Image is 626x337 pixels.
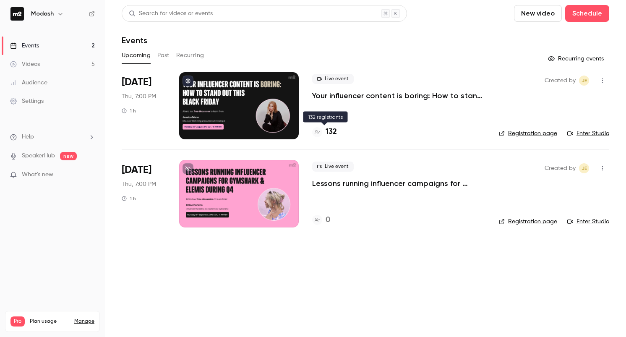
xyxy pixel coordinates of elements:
[122,195,136,202] div: 1 h
[544,52,609,65] button: Recurring events
[312,74,354,84] span: Live event
[129,9,213,18] div: Search for videos or events
[567,129,609,138] a: Enter Studio
[31,10,54,18] h6: Modash
[567,217,609,226] a: Enter Studio
[22,170,53,179] span: What's new
[326,126,337,138] h4: 132
[10,97,44,105] div: Settings
[499,217,557,226] a: Registration page
[10,7,24,21] img: Modash
[122,160,166,227] div: Sep 18 Thu, 7:00 PM (Europe/London)
[60,152,77,160] span: new
[579,76,589,86] span: Jack Eaton
[545,163,576,173] span: Created by
[582,76,587,86] span: JE
[122,92,156,101] span: Thu, 7:00 PM
[122,72,166,139] div: Aug 28 Thu, 7:00 PM (Europe/London)
[30,318,69,325] span: Plan usage
[312,162,354,172] span: Live event
[312,126,337,138] a: 132
[545,76,576,86] span: Created by
[10,60,40,68] div: Videos
[22,133,34,141] span: Help
[157,49,170,62] button: Past
[176,49,204,62] button: Recurring
[312,91,485,101] a: Your influencer content is boring: How to stand out this [DATE][DATE]
[122,49,151,62] button: Upcoming
[10,78,47,87] div: Audience
[312,178,485,188] a: Lessons running influencer campaigns for Gymshark & Elemis during Q4
[122,163,151,177] span: [DATE]
[10,42,39,50] div: Events
[22,152,55,160] a: SpeakerHub
[326,214,330,226] h4: 0
[514,5,562,22] button: New video
[122,107,136,114] div: 1 h
[499,129,557,138] a: Registration page
[122,35,147,45] h1: Events
[10,133,95,141] li: help-dropdown-opener
[579,163,589,173] span: Jack Eaton
[10,316,25,327] span: Pro
[582,163,587,173] span: JE
[312,214,330,226] a: 0
[74,318,94,325] a: Manage
[122,76,151,89] span: [DATE]
[565,5,609,22] button: Schedule
[122,180,156,188] span: Thu, 7:00 PM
